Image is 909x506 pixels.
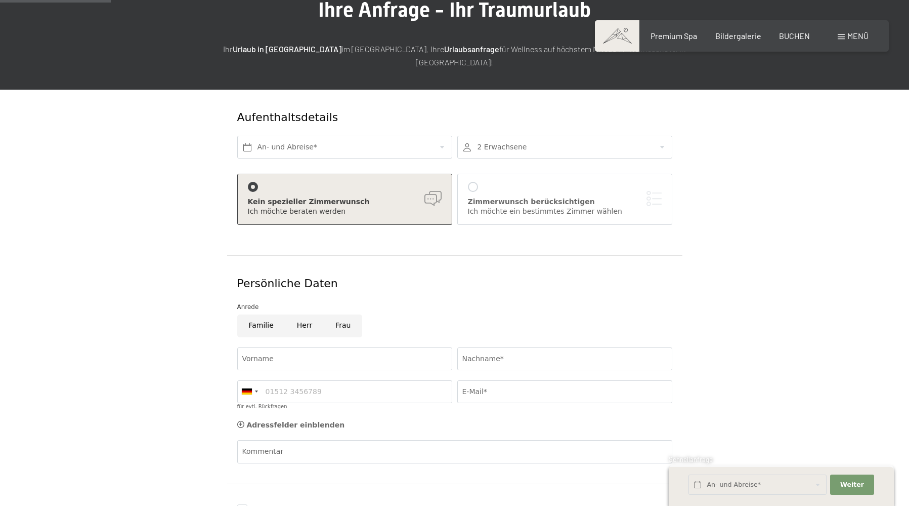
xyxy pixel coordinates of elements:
[847,31,869,41] span: Menü
[840,480,864,489] span: Weiter
[248,207,442,217] div: Ich möchte beraten werden
[237,302,672,312] div: Anrede
[468,197,662,207] div: Zimmerwunsch berücksichtigen
[237,380,452,403] input: 01512 3456789
[669,455,713,463] span: Schnellanfrage
[233,44,341,54] strong: Urlaub in [GEOGRAPHIC_DATA]
[779,31,810,41] a: BUCHEN
[238,381,261,403] div: Germany (Deutschland): +49
[202,43,708,68] p: Ihr im [GEOGRAPHIC_DATA]. Ihre für Wellness auf höchstem Niveau im Wellnesshotel in [GEOGRAPHIC_D...
[830,475,874,495] button: Weiter
[468,207,662,217] div: Ich möchte ein bestimmtes Zimmer wählen
[715,31,761,41] a: Bildergalerie
[237,404,287,409] label: für evtl. Rückfragen
[247,421,345,429] span: Adressfelder einblenden
[248,197,442,207] div: Kein spezieller Zimmerwunsch
[651,31,697,41] a: Premium Spa
[444,44,499,54] strong: Urlaubsanfrage
[237,276,672,292] div: Persönliche Daten
[237,110,599,126] div: Aufenthaltsdetails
